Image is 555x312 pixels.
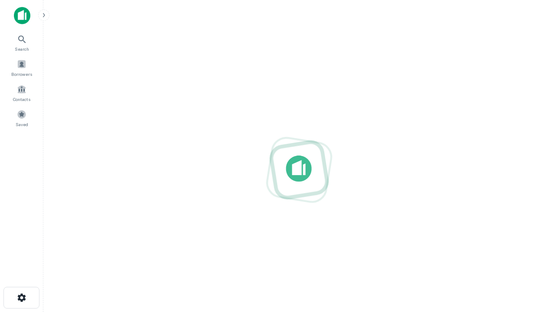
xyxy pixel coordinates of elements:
a: Search [3,31,41,54]
a: Borrowers [3,56,41,79]
span: Borrowers [11,71,32,78]
span: Saved [16,121,28,128]
span: Contacts [13,96,30,103]
img: capitalize-icon.png [14,7,30,24]
iframe: Chat Widget [512,215,555,257]
a: Contacts [3,81,41,104]
span: Search [15,45,29,52]
a: Saved [3,106,41,130]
